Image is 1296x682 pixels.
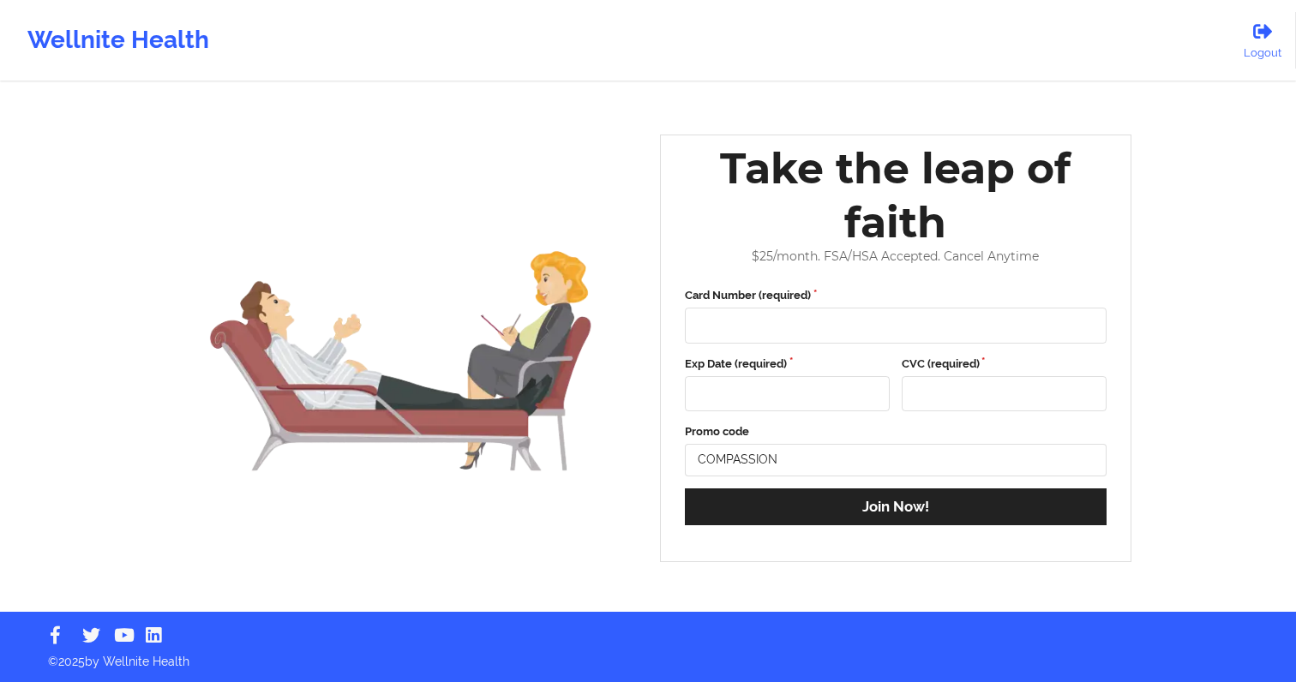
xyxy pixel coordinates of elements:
iframe: Secure expiration date input frame [695,386,879,401]
div: $ 25 /month. FSA/HSA Accepted. Cancel Anytime [673,249,1119,264]
div: Take the leap of faith [673,141,1119,249]
label: CVC (required) [902,356,1107,373]
label: Card Number (required) [685,287,1107,304]
a: Logout [1229,12,1296,69]
iframe: Secure card number input frame [695,319,1095,333]
label: Promo code [685,423,1107,440]
iframe: Secure CVC input frame [912,386,1095,401]
label: Exp Date (required) [685,356,890,373]
p: © 2025 by Wellnite Health [36,641,1260,670]
img: wellnite-stripe-payment-hero_200.07efaa51.png [177,188,625,507]
button: Join Now! [685,488,1107,525]
input: Enter promo code [685,444,1107,476]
